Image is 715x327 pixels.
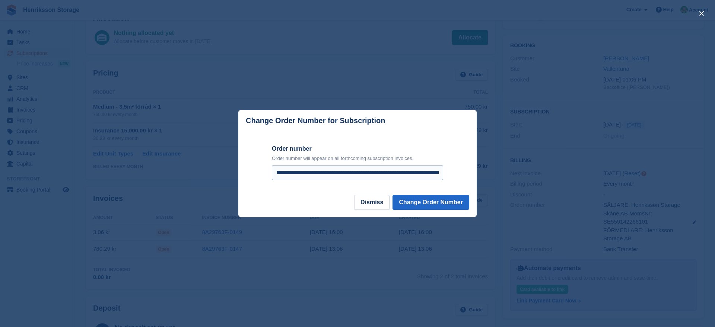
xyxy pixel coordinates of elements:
button: Dismiss [354,195,390,210]
button: close [696,7,708,19]
p: Change Order Number for Subscription [246,116,385,125]
p: Order number will appear on all forthcoming subscription invoices. [272,155,443,162]
button: Change Order Number [393,195,469,210]
label: Order number [272,144,443,153]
